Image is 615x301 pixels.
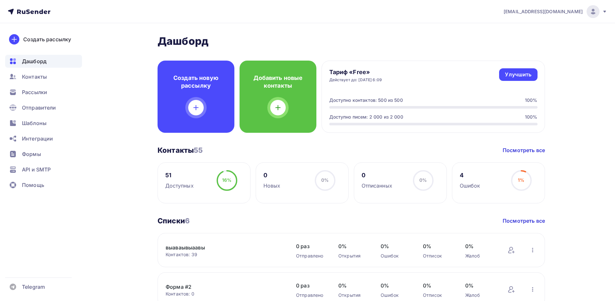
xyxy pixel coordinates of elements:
a: [EMAIL_ADDRESS][DOMAIN_NAME] [504,5,607,18]
div: Жалоб [465,292,495,298]
div: Ошибок [381,292,410,298]
span: Шаблоны [22,119,46,127]
span: [EMAIL_ADDRESS][DOMAIN_NAME] [504,8,583,15]
span: 0% [381,242,410,250]
span: 0% [338,282,368,289]
a: Посмотреть все [503,217,545,225]
span: 0% [381,282,410,289]
span: Отправители [22,104,56,112]
div: 4 [460,171,480,179]
div: Отправлено [296,292,325,298]
a: Посмотреть все [503,146,545,154]
div: Контактов: 0 [166,291,283,297]
h2: Дашборд [158,35,545,48]
a: Формы [5,148,82,160]
div: Действует до: [DATE] 6:09 [329,77,382,83]
span: 0 раз [296,242,325,250]
a: Контакты [5,70,82,83]
span: API и SMTP [22,166,51,173]
span: Telegram [22,283,45,291]
a: Дашборд [5,55,82,68]
a: Рассылки [5,86,82,99]
span: 0% [338,242,368,250]
span: 0% [321,177,329,183]
a: выаваывыаавы [166,244,275,251]
span: Рассылки [22,88,47,96]
div: Новых [263,182,281,189]
a: Форма #2 [166,283,275,291]
span: Формы [22,150,41,158]
h3: Контакты [158,146,203,155]
div: Открытия [338,253,368,259]
div: Отправлено [296,253,325,259]
span: 1% [518,177,524,183]
span: 6 [185,217,190,225]
div: 0 [263,171,281,179]
div: Доступно контактов: 500 из 500 [329,97,403,103]
div: 0 [362,171,392,179]
div: Ошибок [381,253,410,259]
div: Контактов: 39 [166,251,283,258]
div: Создать рассылку [23,35,71,43]
h4: Добавить новые контакты [250,74,306,90]
a: Шаблоны [5,117,82,130]
div: 51 [165,171,194,179]
span: 16% [222,177,231,183]
h4: Создать новую рассылку [168,74,224,90]
div: Ошибок [460,182,480,189]
div: Доступных [165,182,194,189]
span: 0% [423,242,452,250]
span: 0% [419,177,427,183]
span: Дашборд [22,57,46,65]
div: Доступно писем: 2 000 из 2 000 [329,114,403,120]
h4: Тариф «Free» [329,68,382,76]
div: Отписанных [362,182,392,189]
div: Улучшить [505,71,531,78]
a: Отправители [5,101,82,114]
span: 0 раз [296,282,325,289]
span: 0% [465,242,495,250]
div: 100% [525,97,538,103]
div: Отписок [423,292,452,298]
div: Отписок [423,253,452,259]
span: 0% [465,282,495,289]
span: Помощь [22,181,44,189]
span: Контакты [22,73,47,81]
span: 0% [423,282,452,289]
span: 55 [194,146,203,154]
div: Открытия [338,292,368,298]
div: 100% [525,114,538,120]
h3: Списки [158,216,190,225]
div: Жалоб [465,253,495,259]
span: Интеграции [22,135,53,142]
